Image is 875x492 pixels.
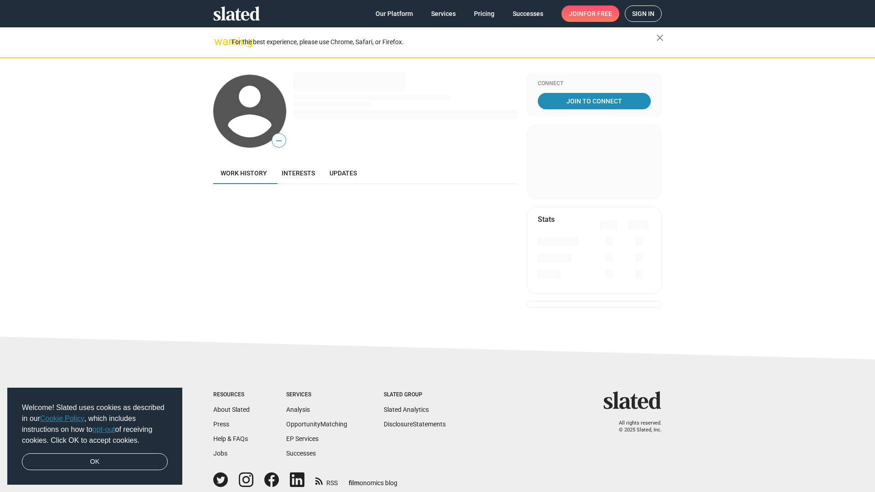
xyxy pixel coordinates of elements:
[7,388,182,485] div: cookieconsent
[513,5,543,22] span: Successes
[213,420,229,428] a: Press
[286,391,347,399] div: Services
[569,5,612,22] span: Join
[213,450,227,457] a: Jobs
[538,215,555,224] mat-card-title: Stats
[329,169,357,177] span: Updates
[213,406,250,413] a: About Slated
[286,420,347,428] a: OpportunityMatching
[376,5,413,22] span: Our Platform
[538,80,651,87] div: Connect
[609,420,662,433] p: All rights reserved. © 2025 Slated, Inc.
[632,6,654,21] span: Sign in
[384,406,429,413] a: Slated Analytics
[431,5,456,22] span: Services
[467,5,502,22] a: Pricing
[22,453,168,471] a: dismiss cookie message
[282,169,315,177] span: Interests
[322,162,364,184] a: Updates
[213,391,250,399] div: Resources
[561,5,619,22] a: Joinfor free
[384,420,446,428] a: DisclosureStatements
[538,93,651,109] a: Join To Connect
[474,5,494,22] span: Pricing
[368,5,420,22] a: Our Platform
[505,5,551,22] a: Successes
[214,36,225,47] mat-icon: warning
[654,32,665,43] mat-icon: close
[286,406,310,413] a: Analysis
[93,425,115,433] a: opt-out
[286,450,316,457] a: Successes
[349,479,360,487] span: film
[213,435,248,442] a: Help & FAQs
[349,471,397,487] a: filmonomics blog
[213,162,274,184] a: Work history
[424,5,463,22] a: Services
[272,135,286,147] span: —
[221,169,267,177] span: Work history
[40,415,84,422] a: Cookie Policy
[286,435,319,442] a: EP Services
[384,391,446,399] div: Slated Group
[274,162,322,184] a: Interests
[22,402,168,446] span: Welcome! Slated uses cookies as described in our , which includes instructions on how to of recei...
[315,473,338,487] a: RSS
[583,5,612,22] span: for free
[625,5,662,22] a: Sign in
[232,36,656,48] div: For the best experience, please use Chrome, Safari, or Firefox.
[540,93,649,109] span: Join To Connect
